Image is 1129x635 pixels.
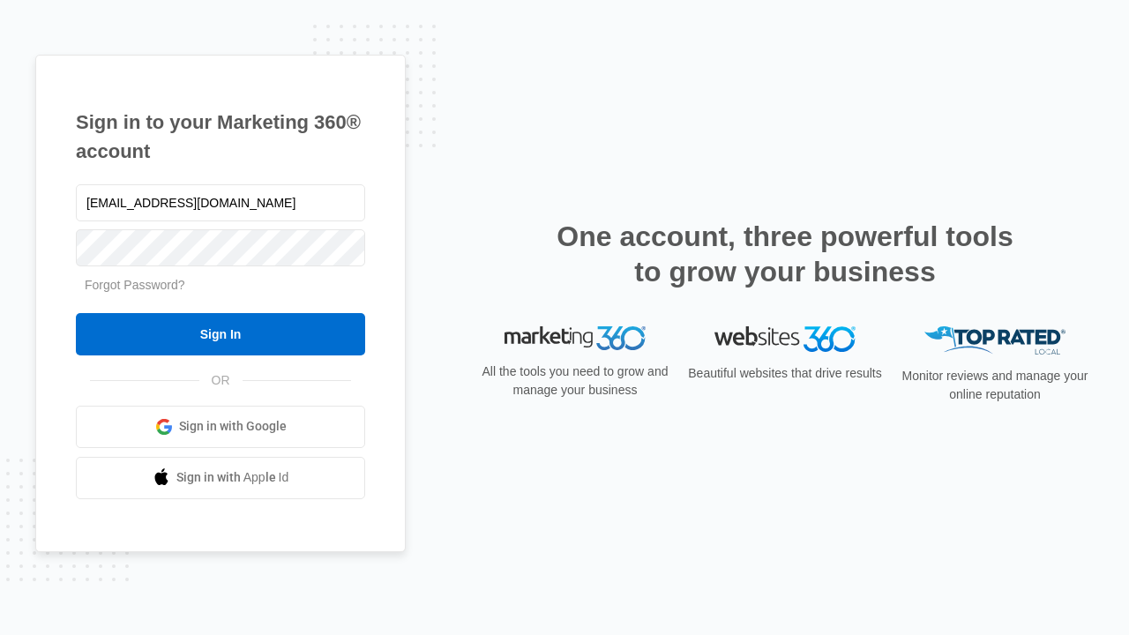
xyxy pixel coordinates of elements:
[76,457,365,499] a: Sign in with Apple Id
[76,313,365,355] input: Sign In
[551,219,1019,289] h2: One account, three powerful tools to grow your business
[505,326,646,351] img: Marketing 360
[714,326,856,352] img: Websites 360
[85,278,185,292] a: Forgot Password?
[924,326,1065,355] img: Top Rated Local
[686,364,884,383] p: Beautiful websites that drive results
[896,367,1094,404] p: Monitor reviews and manage your online reputation
[179,417,287,436] span: Sign in with Google
[76,406,365,448] a: Sign in with Google
[476,362,674,400] p: All the tools you need to grow and manage your business
[199,371,243,390] span: OR
[76,184,365,221] input: Email
[176,468,289,487] span: Sign in with Apple Id
[76,108,365,166] h1: Sign in to your Marketing 360® account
